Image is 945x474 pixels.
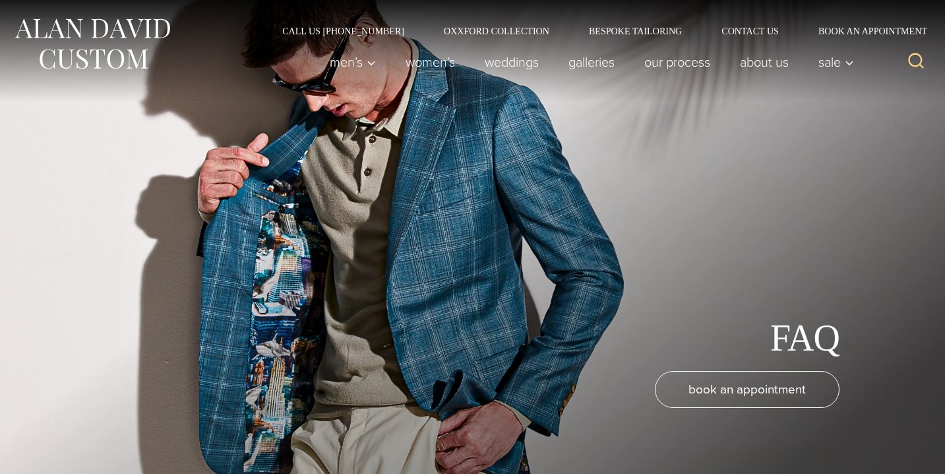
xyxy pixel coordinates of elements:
[770,316,839,360] h1: FAQ
[262,26,932,36] nav: Secondary Navigation
[262,26,424,36] a: Call Us [PHONE_NUMBER]
[424,26,569,36] a: Oxxford Collection
[818,55,854,69] span: Sale
[330,55,376,69] span: Men’s
[13,15,171,73] img: Alan David Custom
[900,46,932,78] button: View Search Form
[554,49,630,75] a: Galleries
[470,49,554,75] a: weddings
[630,49,725,75] a: Our Process
[569,26,702,36] a: Bespoke Tailoring
[315,49,861,75] nav: Primary Navigation
[688,380,806,399] span: book an appointment
[702,26,799,36] a: Contact Us
[799,26,932,36] a: Book an Appointment
[391,49,470,75] a: Women’s
[655,371,839,408] a: book an appointment
[725,49,804,75] a: About Us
